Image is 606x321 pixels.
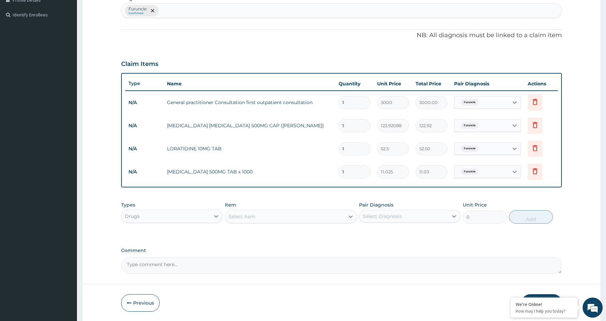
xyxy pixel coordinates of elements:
[225,202,236,208] label: Item
[451,77,524,90] th: Pair Diagnosis
[150,8,156,14] span: remove selection option
[35,37,112,46] div: Chat with us now
[516,301,573,307] div: We're Online!
[3,183,127,206] textarea: Type your message and hit 'Enter'
[125,143,164,155] td: N/A
[12,33,27,50] img: d_794563401_company_1708531726252_794563401
[125,77,164,90] th: Type
[121,248,562,253] label: Comment
[164,142,335,155] td: LORATIDINE 10MG TAB
[335,77,374,90] th: Quantity
[121,31,562,40] p: NB: All diagnosis must be linked to a claim item
[125,213,140,220] div: Drugs
[374,77,412,90] th: Unit Price
[460,99,479,106] span: Furuncle
[363,213,402,220] div: Select Diagnosis
[359,202,394,208] label: Pair Diagnosis
[522,294,562,312] button: Submit
[164,165,335,178] td: [MEDICAL_DATA] 500MG TAB x 1000
[164,77,335,90] th: Name
[121,294,160,312] button: Previous
[128,6,147,12] p: Furuncle
[125,166,164,178] td: N/A
[524,77,558,90] th: Actions
[229,213,255,220] div: Select Item
[39,84,92,152] span: We're online!
[460,145,479,152] span: Furuncle
[463,202,487,208] label: Unit Price
[412,77,451,90] th: Total Price
[125,96,164,109] td: N/A
[121,61,158,68] h3: Claim Items
[125,119,164,132] td: N/A
[128,12,147,15] small: Confirmed
[460,168,479,175] span: Furuncle
[164,96,335,109] td: General practitioner Consultation first outpatient consultation
[516,308,573,314] p: How may I help you today?
[164,119,335,132] td: [MEDICAL_DATA] [MEDICAL_DATA] 500MG CAP ([PERSON_NAME])
[110,3,126,19] div: Minimize live chat window
[460,122,479,129] span: Furuncle
[509,210,553,224] button: Add
[121,202,135,208] label: Types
